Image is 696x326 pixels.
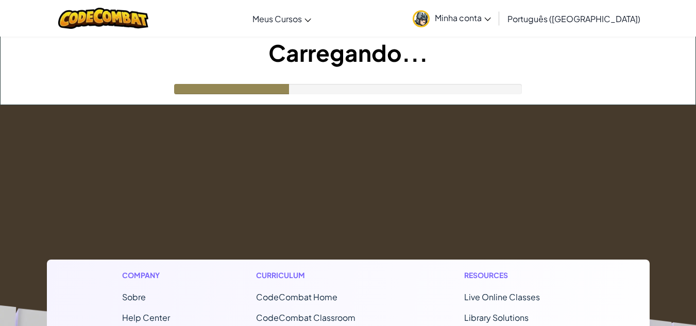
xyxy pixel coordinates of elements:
h1: Resources [464,270,574,281]
span: Português ([GEOGRAPHIC_DATA]) [507,13,640,24]
h1: Company [122,270,173,281]
span: Meus Cursos [252,13,302,24]
a: Help Center [122,312,170,323]
a: CodeCombat Classroom [256,312,355,323]
span: Minha conta [435,12,491,23]
h1: Carregando... [1,37,695,68]
h1: Curriculum [256,270,381,281]
a: Português ([GEOGRAPHIC_DATA]) [502,5,646,32]
a: Meus Cursos [247,5,316,32]
a: Sobre [122,291,146,302]
img: CodeCombat logo [58,8,148,29]
img: avatar [413,10,430,27]
a: Library Solutions [464,312,529,323]
a: Live Online Classes [464,291,540,302]
a: Minha conta [408,2,496,35]
span: CodeCombat Home [256,291,337,302]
